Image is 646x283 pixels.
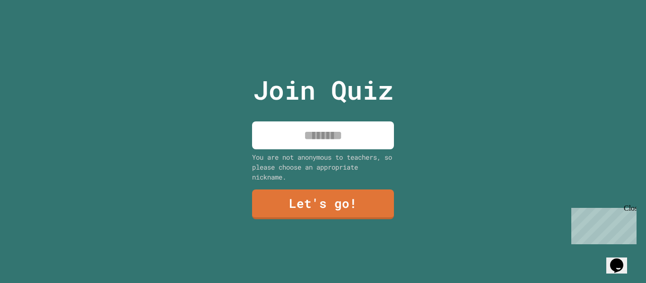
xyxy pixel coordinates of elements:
div: Chat with us now!Close [4,4,65,60]
iframe: chat widget [567,204,637,244]
iframe: chat widget [606,245,637,274]
a: Let's go! [252,189,394,219]
div: You are not anonymous to teachers, so please choose an appropriate nickname. [252,152,394,182]
p: Join Quiz [253,70,393,110]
